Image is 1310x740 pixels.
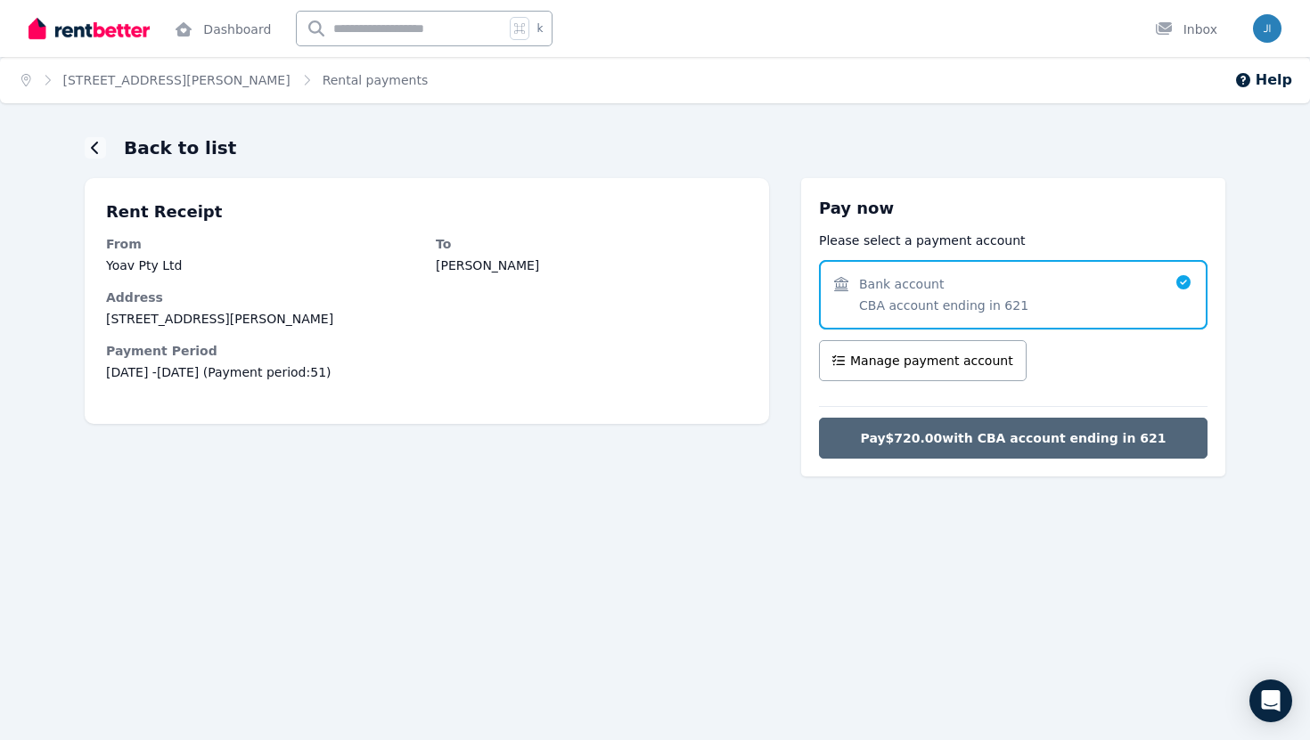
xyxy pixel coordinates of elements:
[861,429,1167,447] span: Pay $720.00 with CBA account ending in 621
[436,256,748,274] dd: [PERSON_NAME]
[1234,69,1292,91] button: Help
[124,135,236,160] h1: Back to list
[106,342,748,360] dt: Payment Period
[29,15,150,42] img: RentBetter
[106,256,418,274] dd: Yoav Pty Ltd
[859,297,1028,314] span: CBA account ending in 621
[106,363,748,381] span: [DATE] - [DATE] (Payment period: 51 )
[106,289,748,306] dt: Address
[859,275,944,293] span: Bank account
[1155,20,1217,38] div: Inbox
[106,310,748,328] dd: [STREET_ADDRESS][PERSON_NAME]
[106,199,748,224] p: Rent Receipt
[819,196,1208,221] h3: Pay now
[1249,679,1292,722] div: Open Intercom Messenger
[1253,14,1281,43] img: Jingyi Yang
[436,235,748,253] dt: To
[819,418,1208,459] button: Pay$720.00with CBA account ending in 621
[819,340,1027,381] button: Manage payment account
[536,21,543,36] span: k
[819,232,1208,249] p: Please select a payment account
[850,352,1013,370] span: Manage payment account
[106,235,418,253] dt: From
[63,73,291,87] a: [STREET_ADDRESS][PERSON_NAME]
[323,71,429,89] span: Rental payments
